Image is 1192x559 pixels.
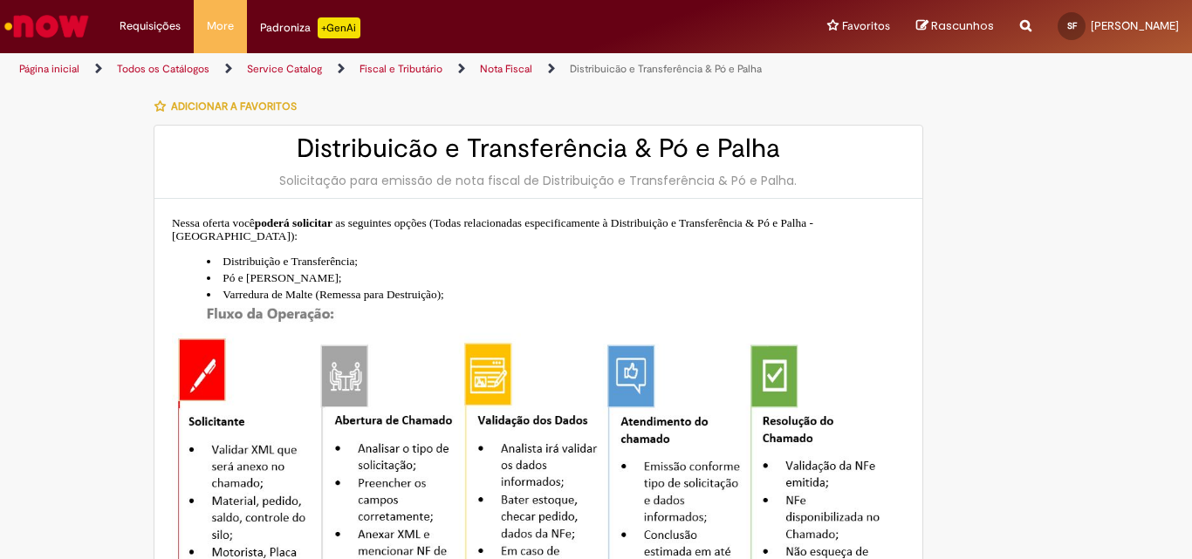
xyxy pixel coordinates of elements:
[117,62,209,76] a: Todos os Catálogos
[318,17,360,38] p: +GenAi
[171,99,297,113] span: Adicionar a Favoritos
[172,172,905,189] div: Solicitação para emissão de nota fiscal de Distribuição e Transferência & Pó e Palha.
[260,17,360,38] div: Padroniza
[13,53,782,85] ul: Trilhas de página
[255,216,332,229] span: poderá solicitar
[842,17,890,35] span: Favoritos
[570,62,762,76] a: Distribuicão e Transferência & Pó e Palha
[172,216,813,243] span: as seguintes opções (Todas relacionadas especificamente à Distribuição e Transferência & Pó e Pal...
[207,253,905,269] li: Distribuição e Transferência;
[931,17,994,34] span: Rascunhos
[19,62,79,76] a: Página inicial
[1067,20,1077,31] span: SF
[1091,18,1179,33] span: [PERSON_NAME]
[207,269,905,286] li: Pó e [PERSON_NAME];
[207,17,234,35] span: More
[207,286,905,303] li: Varredura de Malte (Remessa para Destruição);
[172,134,905,163] h2: Distribuicão e Transferência & Pó e Palha
[2,9,92,44] img: ServiceNow
[154,88,306,125] button: Adicionar a Favoritos
[120,17,181,35] span: Requisições
[172,216,255,229] span: Nessa oferta você
[247,62,322,76] a: Service Catalog
[360,62,442,76] a: Fiscal e Tributário
[916,18,994,35] a: Rascunhos
[480,62,532,76] a: Nota Fiscal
